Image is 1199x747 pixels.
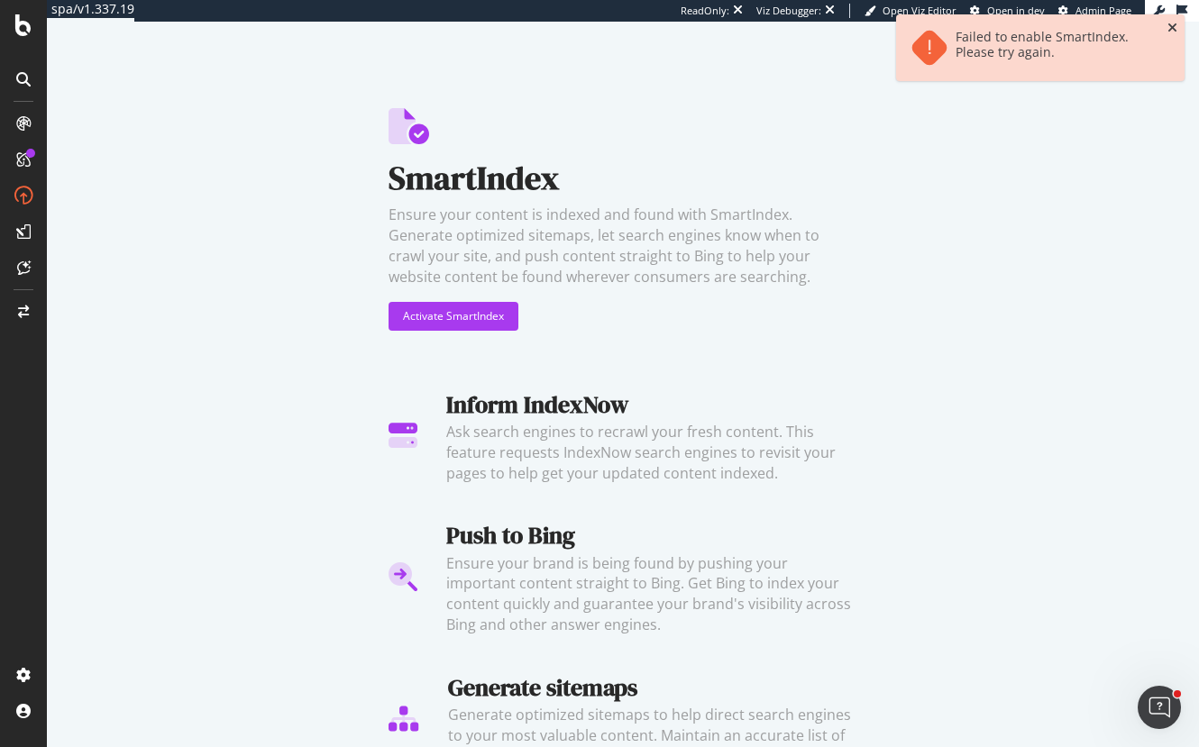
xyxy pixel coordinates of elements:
[756,4,821,18] div: Viz Debugger:
[446,422,857,484] div: Ask search engines to recrawl your fresh content. This feature requests IndexNow search engines t...
[389,388,417,484] img: Inform IndexNow
[970,4,1045,18] a: Open in dev
[446,388,857,422] div: Inform IndexNow
[1138,686,1181,729] iframe: Intercom live chat
[403,308,504,323] div: Activate SmartIndex
[883,4,956,17] span: Open Viz Editor
[389,519,417,635] img: Push to Bing
[389,108,429,144] img: SmartIndex
[681,4,729,18] div: ReadOnly:
[389,302,518,331] button: Activate SmartIndex
[1058,4,1131,18] a: Admin Page
[448,671,857,705] div: Generate sitemaps
[1167,22,1177,34] div: close toast
[987,4,1045,17] span: Open in dev
[1075,4,1131,17] span: Admin Page
[956,29,1152,67] div: Failed to enable SmartIndex. Please try again.
[446,519,857,552] div: Push to Bing
[446,553,857,635] div: Ensure your brand is being found by pushing your important content straight to Bing. Get Bing to ...
[865,4,956,18] a: Open Viz Editor
[389,155,857,201] div: SmartIndex
[389,205,857,287] div: Ensure your content is indexed and found with SmartIndex. Generate optimized sitemaps, let search...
